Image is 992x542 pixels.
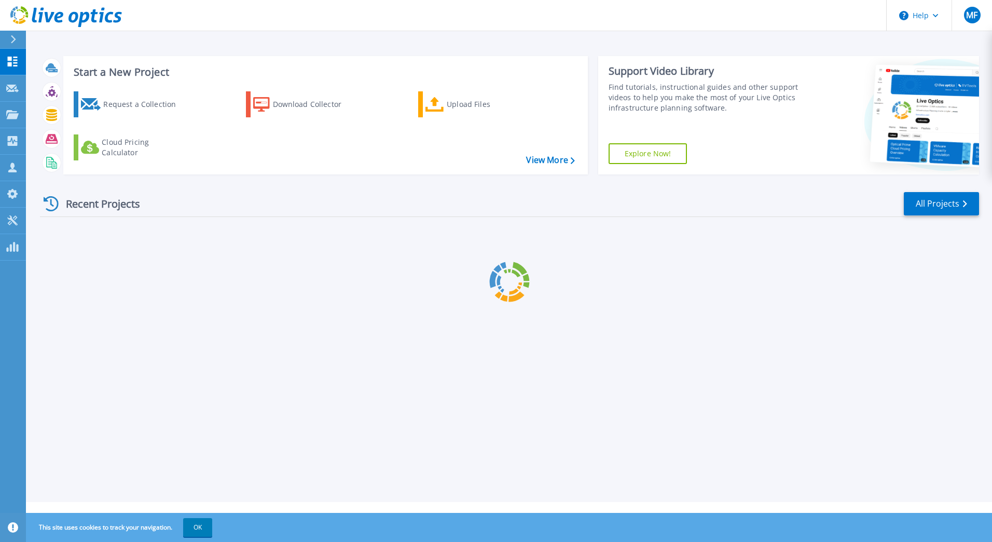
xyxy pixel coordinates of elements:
a: Upload Files [418,91,534,117]
a: Download Collector [246,91,362,117]
div: Upload Files [447,94,530,115]
h3: Start a New Project [74,66,574,78]
button: OK [183,518,212,537]
a: All Projects [904,192,979,215]
span: MF [966,11,977,19]
a: View More [526,155,574,165]
div: Find tutorials, instructional guides and other support videos to help you make the most of your L... [609,82,803,113]
a: Explore Now! [609,143,687,164]
div: Cloud Pricing Calculator [102,137,185,158]
div: Recent Projects [40,191,154,216]
div: Request a Collection [103,94,186,115]
a: Cloud Pricing Calculator [74,134,189,160]
div: Download Collector [273,94,356,115]
span: This site uses cookies to track your navigation. [29,518,212,537]
div: Support Video Library [609,64,803,78]
a: Request a Collection [74,91,189,117]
